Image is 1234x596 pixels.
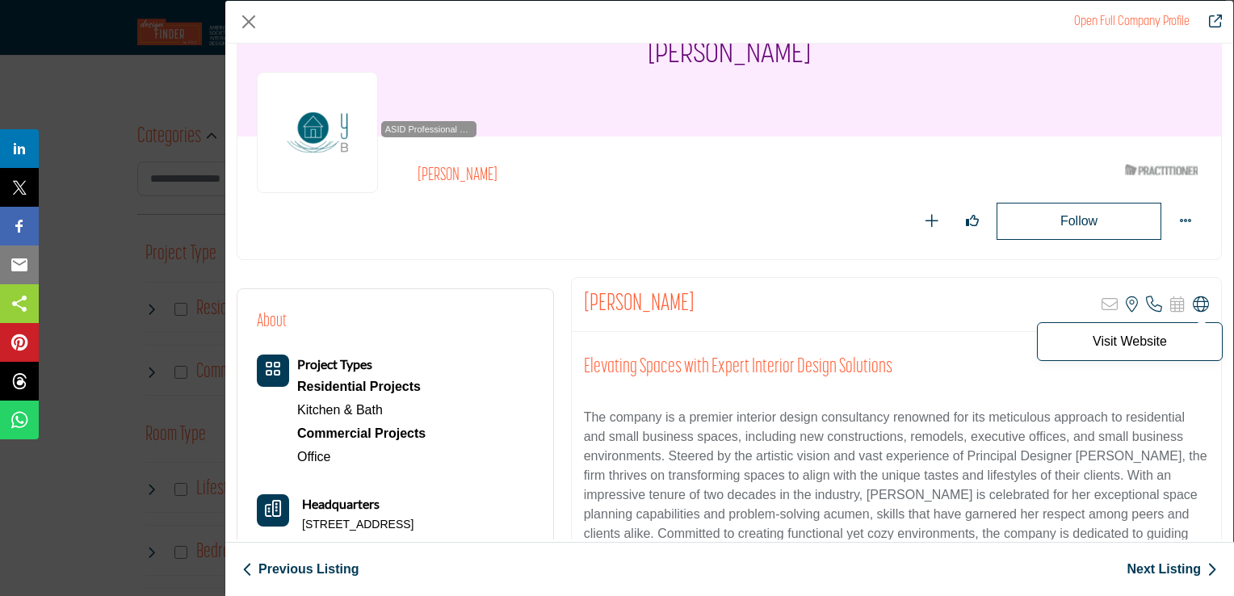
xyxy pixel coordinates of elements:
[257,494,289,527] button: Headquarter icon
[297,450,331,464] a: Office
[302,494,380,514] b: Headquarters
[916,205,948,237] button: Add To List
[1074,15,1190,28] a: Redirect to robin-kelley
[302,517,413,533] p: [STREET_ADDRESS]
[297,375,426,399] a: Residential Projects
[297,422,426,446] a: Commercial Projects
[297,375,426,399] div: Types of projects range from simple residential renovations to highly complex commercial initiati...
[1198,12,1222,31] a: Redirect to robin-kelley
[1127,560,1217,579] a: Next Listing
[1125,160,1198,180] img: ASID Qualified Practitioners
[1169,205,1202,237] button: More Options
[956,205,988,237] button: Like
[584,355,1209,380] h2: Elevating Spaces with Expert Interior Design Solutions
[297,422,426,446] div: Involve the design, construction, or renovation of spaces used for business purposes such as offi...
[237,10,261,34] button: Close
[418,166,862,187] h2: [PERSON_NAME]
[1046,335,1214,348] p: Visit Website
[997,203,1161,240] button: Redirect to login
[257,308,287,335] h2: About
[257,72,378,193] img: robin-kelley logo
[297,356,372,371] b: Project Types
[384,123,473,136] span: ASID Professional Practitioner
[584,408,1209,582] p: The company is a premier interior design consultancy renowned for its meticulous approach to resi...
[584,290,695,319] h2: Robin Kelley
[257,355,289,387] button: Category Icon
[297,358,372,371] a: Project Types
[297,403,383,417] a: Kitchen & Bath
[242,560,359,579] a: Previous Listing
